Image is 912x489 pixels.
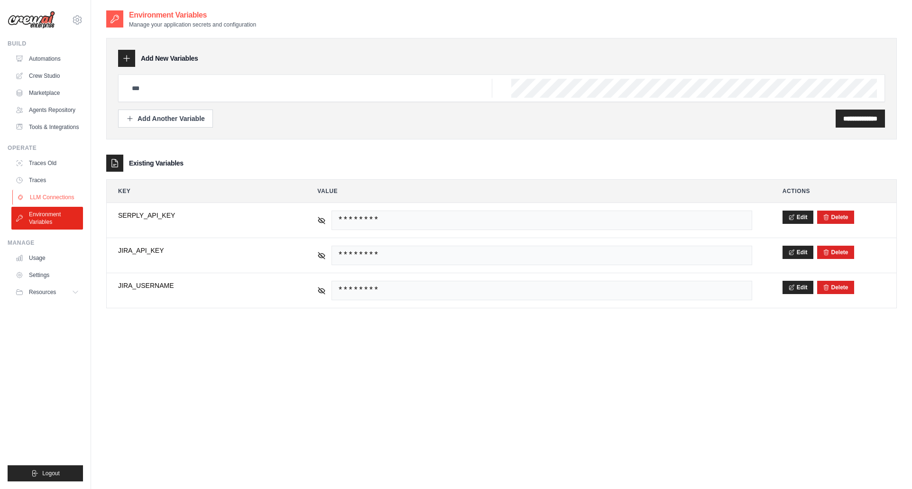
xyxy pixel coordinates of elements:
th: Actions [771,180,896,203]
button: Delete [823,284,848,291]
a: Tools & Integrations [11,120,83,135]
a: Marketplace [11,85,83,101]
a: Agents Repository [11,102,83,118]
a: LLM Connections [12,190,84,205]
span: JIRA_API_KEY [118,246,287,255]
h2: Environment Variables [129,9,256,21]
a: Usage [11,250,83,266]
p: Manage your application secrets and configuration [129,21,256,28]
span: SERPLY_API_KEY [118,211,287,220]
button: Logout [8,465,83,481]
button: Edit [783,246,813,259]
button: Resources [11,285,83,300]
th: Value [306,180,764,203]
a: Automations [11,51,83,66]
a: Crew Studio [11,68,83,83]
a: Settings [11,268,83,283]
div: Operate [8,144,83,152]
span: JIRA_USERNAME [118,281,287,290]
span: Resources [29,288,56,296]
th: Key [107,180,298,203]
button: Edit [783,211,813,224]
button: Edit [783,281,813,294]
span: Logout [42,470,60,477]
img: Logo [8,11,55,29]
div: Manage [8,239,83,247]
button: Delete [823,249,848,256]
a: Environment Variables [11,207,83,230]
button: Add Another Variable [118,110,213,128]
h3: Add New Variables [141,54,198,63]
a: Traces Old [11,156,83,171]
div: Build [8,40,83,47]
button: Delete [823,213,848,221]
div: Add Another Variable [126,114,205,123]
h3: Existing Variables [129,158,184,168]
a: Traces [11,173,83,188]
